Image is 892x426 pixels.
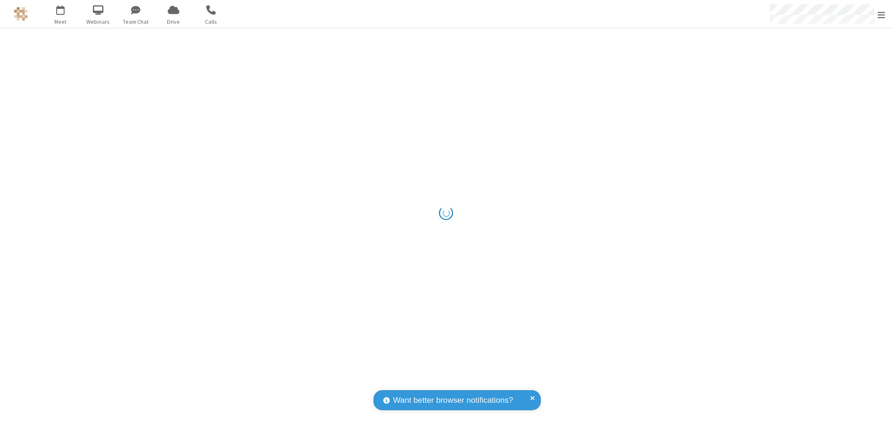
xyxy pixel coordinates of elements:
[118,18,153,26] span: Team Chat
[43,18,78,26] span: Meet
[156,18,191,26] span: Drive
[194,18,229,26] span: Calls
[393,394,513,406] span: Want better browser notifications?
[14,7,28,21] img: QA Selenium DO NOT DELETE OR CHANGE
[81,18,116,26] span: Webinars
